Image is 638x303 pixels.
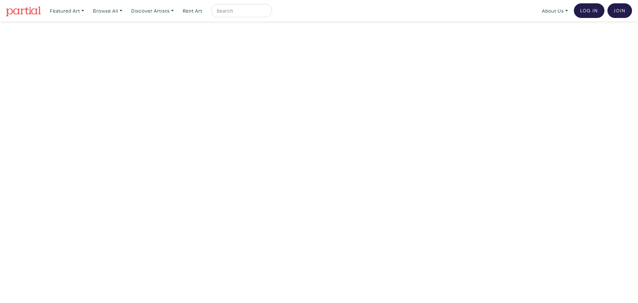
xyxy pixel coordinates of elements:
a: Join [607,3,632,18]
a: Rent Art [180,4,205,18]
a: About Us [539,4,571,18]
a: Featured Art [47,4,87,18]
a: Log In [574,3,604,18]
a: Browse All [90,4,125,18]
input: Search [216,7,266,15]
a: Discover Artists [128,4,177,18]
